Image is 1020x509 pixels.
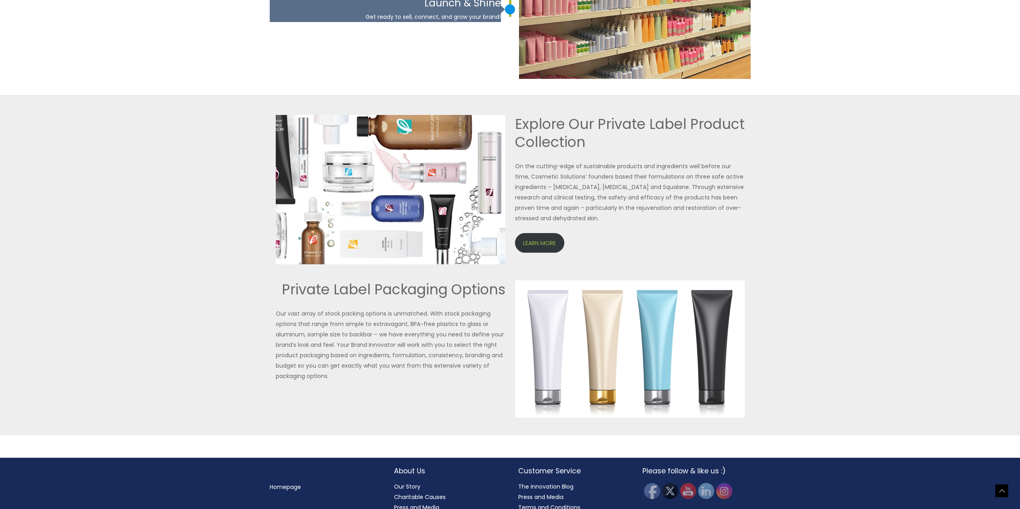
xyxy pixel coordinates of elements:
a: Charitable Causes [394,493,446,501]
h2: Customer Service [518,466,626,476]
h2: About Us [394,466,502,476]
h2: Please follow & like us :) [642,466,751,476]
h2: Private Label Packaging Options [276,280,505,299]
a: Press and Media [518,493,564,501]
a: Our Story [394,483,420,491]
img: Twitter [662,483,678,499]
a: Homepage [270,483,301,491]
img: Facebook [644,483,660,499]
img: Private Label Product Collection Image featuring an assortment of products [276,115,505,264]
a: The Innovation Blog [518,483,574,491]
p: Our vast array of stock packing options is unmatched. With stock packaging options that range fro... [276,308,505,381]
nav: Menu [270,482,378,492]
h2: Explore Our Private Label Product Collection [515,115,745,151]
a: LEARN MORE [515,233,564,253]
p: Get ready to sell, connect, and grow your brand! [270,12,501,22]
img: Private Label Packaging Options Image featuring some skin care packaging tubes of assorted colors [515,280,745,418]
p: On the cutting-edge of sustainable products and ingredients well before our time, Cosmetic Soluti... [515,161,745,223]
